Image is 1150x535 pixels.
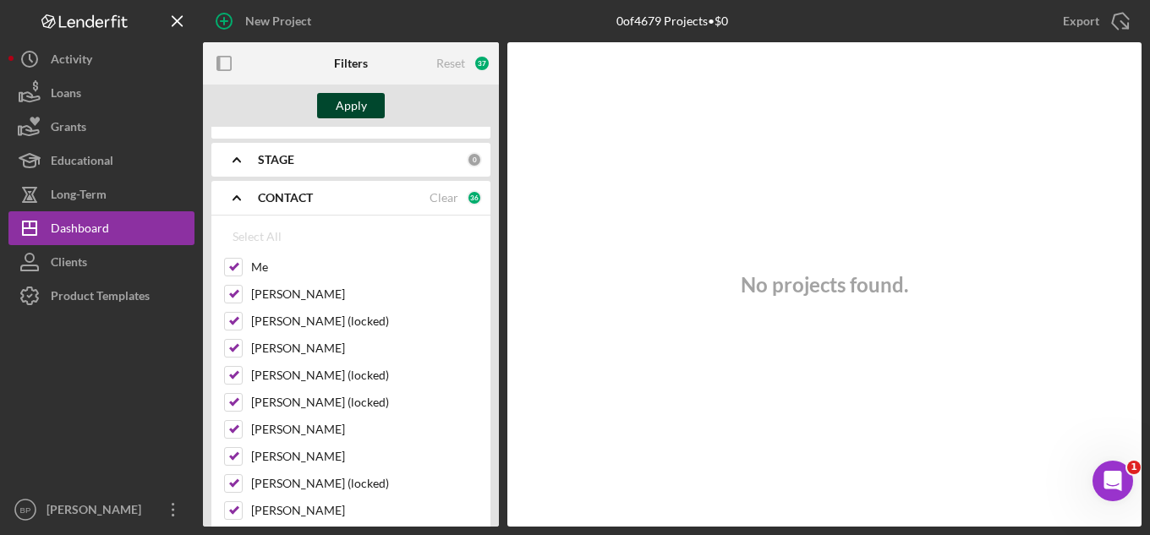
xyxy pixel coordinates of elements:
div: [PERSON_NAME] [42,493,152,531]
label: [PERSON_NAME] (locked) [251,475,478,492]
iframe: Intercom live chat [1092,461,1133,501]
button: Dashboard [8,211,194,245]
label: [PERSON_NAME] [251,286,478,303]
label: [PERSON_NAME] (locked) [251,394,478,411]
div: Activity [51,42,92,80]
label: [PERSON_NAME] [251,421,478,438]
div: 36 [467,190,482,205]
div: 0 [467,152,482,167]
div: Apply [336,93,367,118]
div: Product Templates [51,279,150,317]
button: Loans [8,76,194,110]
label: [PERSON_NAME] (locked) [251,367,478,384]
button: Apply [317,93,385,118]
div: Dashboard [51,211,109,249]
div: Reset [436,57,465,70]
div: Select All [233,220,282,254]
text: BP [20,505,31,515]
div: Loans [51,76,81,114]
b: STAGE [258,153,294,167]
b: CONTACT [258,191,313,205]
button: Long-Term [8,177,194,211]
span: 1 [1127,461,1141,474]
label: [PERSON_NAME] [251,340,478,357]
label: [PERSON_NAME] [251,448,478,465]
b: Filters [334,57,368,70]
div: Long-Term [51,177,107,216]
button: Educational [8,144,194,177]
label: Me [251,259,478,276]
button: Grants [8,110,194,144]
div: Grants [51,110,86,148]
div: 37 [474,55,490,72]
label: [PERSON_NAME] [251,502,478,519]
div: Export [1063,4,1099,38]
div: Clients [51,245,87,283]
label: [PERSON_NAME] (locked) [251,313,478,330]
div: Clear [430,191,458,205]
button: Product Templates [8,279,194,313]
button: BP[PERSON_NAME] [8,493,194,527]
div: Educational [51,144,113,182]
button: Clients [8,245,194,279]
button: Activity [8,42,194,76]
h3: No projects found. [741,273,908,297]
button: Select All [224,220,290,254]
button: New Project [203,4,328,38]
div: 0 of 4679 Projects • $0 [616,14,728,28]
div: New Project [245,4,311,38]
button: Export [1046,4,1142,38]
